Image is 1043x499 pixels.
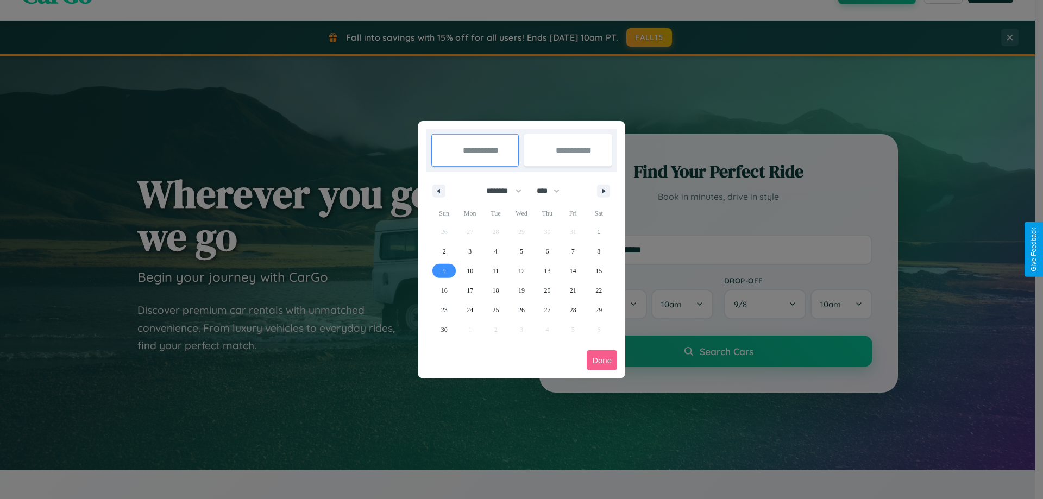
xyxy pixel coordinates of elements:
span: 8 [597,242,600,261]
span: 22 [595,281,602,300]
span: 30 [441,320,448,339]
span: 24 [467,300,473,320]
button: 8 [586,242,612,261]
button: 14 [560,261,586,281]
span: 15 [595,261,602,281]
span: Thu [535,205,560,222]
button: 30 [431,320,457,339]
span: 5 [520,242,523,261]
button: 29 [586,300,612,320]
button: 2 [431,242,457,261]
button: 13 [535,261,560,281]
button: 27 [535,300,560,320]
button: Done [587,350,617,370]
button: 1 [586,222,612,242]
span: 18 [493,281,499,300]
button: 20 [535,281,560,300]
span: 28 [570,300,576,320]
button: 7 [560,242,586,261]
button: 12 [508,261,534,281]
button: 23 [431,300,457,320]
button: 24 [457,300,482,320]
button: 16 [431,281,457,300]
span: 7 [571,242,575,261]
span: 27 [544,300,550,320]
span: 6 [545,242,549,261]
button: 22 [586,281,612,300]
span: 21 [570,281,576,300]
span: 16 [441,281,448,300]
span: 14 [570,261,576,281]
button: 15 [586,261,612,281]
span: 11 [493,261,499,281]
button: 25 [483,300,508,320]
span: Mon [457,205,482,222]
button: 26 [508,300,534,320]
button: 17 [457,281,482,300]
span: 10 [467,261,473,281]
span: Sun [431,205,457,222]
button: 18 [483,281,508,300]
button: 10 [457,261,482,281]
button: 3 [457,242,482,261]
span: Sat [586,205,612,222]
button: 11 [483,261,508,281]
span: 1 [597,222,600,242]
span: 19 [518,281,525,300]
button: 6 [535,242,560,261]
button: 5 [508,242,534,261]
button: 21 [560,281,586,300]
span: 4 [494,242,498,261]
span: Fri [560,205,586,222]
button: 9 [431,261,457,281]
span: 12 [518,261,525,281]
span: 29 [595,300,602,320]
span: 26 [518,300,525,320]
span: Tue [483,205,508,222]
button: 4 [483,242,508,261]
span: 3 [468,242,472,261]
span: 2 [443,242,446,261]
span: 23 [441,300,448,320]
span: Wed [508,205,534,222]
button: 28 [560,300,586,320]
span: 20 [544,281,550,300]
span: 9 [443,261,446,281]
span: 25 [493,300,499,320]
span: 17 [467,281,473,300]
span: 13 [544,261,550,281]
button: 19 [508,281,534,300]
div: Give Feedback [1030,228,1038,271]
